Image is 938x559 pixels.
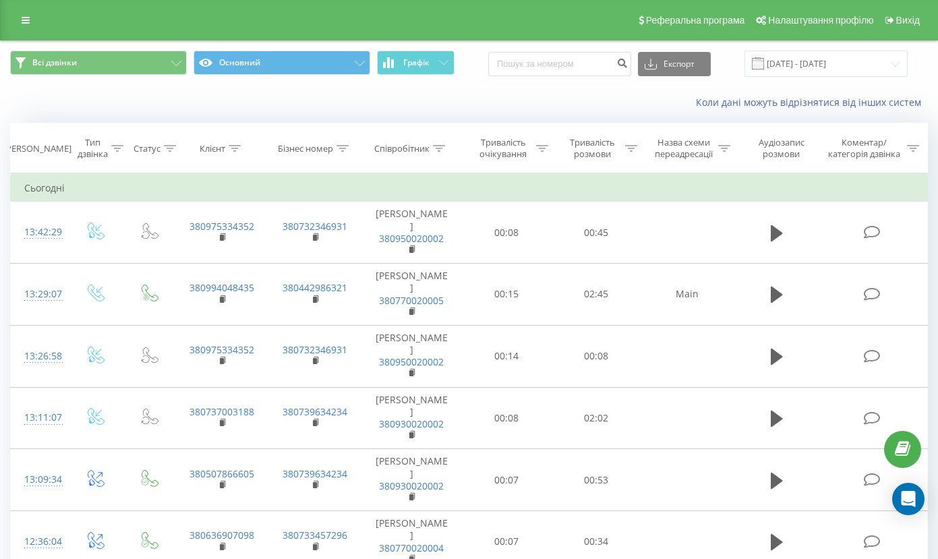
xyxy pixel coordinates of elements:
[746,137,817,160] div: Аудіозапис розмови
[379,417,444,430] a: 380930020002
[32,57,77,68] span: Всі дзвінки
[10,51,187,75] button: Всі дзвінки
[361,325,462,387] td: [PERSON_NAME]
[379,232,444,245] a: 380950020002
[551,202,641,264] td: 00:45
[283,281,347,294] a: 380442986321
[278,143,333,154] div: Бізнес номер
[194,51,370,75] button: Основний
[768,15,873,26] span: Налаштування профілю
[24,529,54,555] div: 12:36:04
[24,219,54,245] div: 13:42:29
[462,387,552,449] td: 00:08
[283,220,347,233] a: 380732346931
[361,387,462,449] td: [PERSON_NAME]
[11,175,928,202] td: Сьогодні
[551,325,641,387] td: 00:08
[374,143,430,154] div: Співробітник
[638,52,711,76] button: Експорт
[189,529,254,541] a: 380636907098
[361,202,462,264] td: [PERSON_NAME]
[200,143,225,154] div: Клієнт
[462,202,552,264] td: 00:08
[403,58,430,67] span: Графік
[462,325,552,387] td: 00:14
[24,343,54,370] div: 13:26:58
[896,15,920,26] span: Вихід
[563,137,622,160] div: Тривалість розмови
[653,137,715,160] div: Назва схеми переадресації
[24,467,54,493] div: 13:09:34
[462,449,552,511] td: 00:07
[283,529,347,541] a: 380733457296
[379,294,444,307] a: 380770020005
[3,143,71,154] div: [PERSON_NAME]
[283,343,347,356] a: 380732346931
[24,405,54,431] div: 13:11:07
[551,387,641,449] td: 02:02
[462,264,552,326] td: 00:15
[283,405,347,418] a: 380739634234
[377,51,455,75] button: Графік
[551,449,641,511] td: 00:53
[379,541,444,554] a: 380770020004
[379,355,444,368] a: 380950020002
[189,220,254,233] a: 380975334352
[488,52,631,76] input: Пошук за номером
[361,449,462,511] td: [PERSON_NAME]
[892,483,925,515] div: Open Intercom Messenger
[134,143,160,154] div: Статус
[189,281,254,294] a: 380994048435
[283,467,347,480] a: 380739634234
[551,264,641,326] td: 02:45
[379,479,444,492] a: 380930020002
[189,405,254,418] a: 380737003188
[189,343,254,356] a: 380975334352
[189,467,254,480] a: 380507866605
[361,264,462,326] td: [PERSON_NAME]
[696,96,928,109] a: Коли дані можуть відрізнятися вiд інших систем
[78,137,108,160] div: Тип дзвінка
[24,281,54,307] div: 13:29:07
[825,137,904,160] div: Коментар/категорія дзвінка
[474,137,533,160] div: Тривалість очікування
[641,264,734,326] td: Main
[646,15,745,26] span: Реферальна програма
